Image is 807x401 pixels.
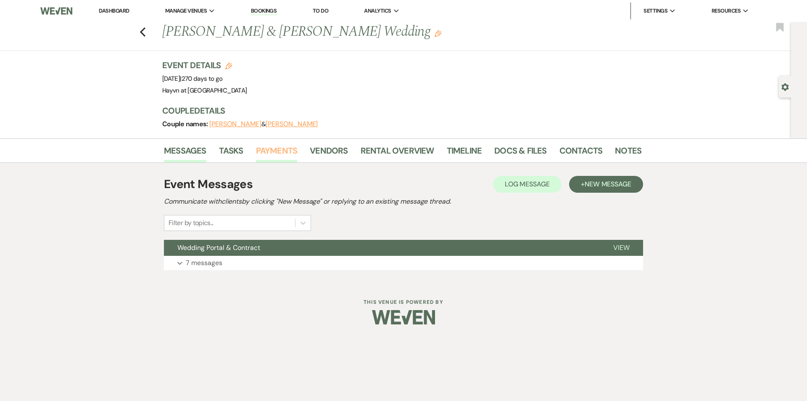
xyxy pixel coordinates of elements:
a: Vendors [310,144,348,162]
button: Wedding Portal & Contract [164,240,600,256]
span: Log Message [505,180,550,189]
h1: [PERSON_NAME] & [PERSON_NAME] Wedding [162,22,539,42]
h1: Event Messages [164,175,253,193]
span: & [209,120,318,128]
button: [PERSON_NAME] [209,121,261,127]
a: Notes [615,144,641,162]
a: Dashboard [99,7,129,14]
span: Manage Venues [165,7,207,15]
span: Settings [643,7,667,15]
button: +New Message [569,176,643,193]
a: To Do [313,7,328,14]
p: 7 messages [186,258,222,268]
span: Couple names: [162,120,209,128]
span: View [613,243,630,252]
button: 7 messages [164,256,643,270]
span: Resources [712,7,741,15]
button: Edit [435,29,441,37]
span: Wedding Portal & Contract [177,243,260,252]
span: | [180,74,222,83]
a: Docs & Files [494,144,546,162]
a: Contacts [559,144,603,162]
button: [PERSON_NAME] [266,121,318,127]
a: Timeline [447,144,482,162]
img: Weven Logo [40,2,72,20]
span: [DATE] [162,74,223,83]
span: Hayvn at [GEOGRAPHIC_DATA] [162,86,247,95]
a: Rental Overview [361,144,434,162]
a: Tasks [219,144,243,162]
span: Analytics [364,7,391,15]
div: Filter by topics... [169,218,214,228]
h3: Event Details [162,59,247,71]
img: Weven Logo [372,303,435,332]
h3: Couple Details [162,105,633,117]
a: Messages [164,144,206,162]
span: 270 days to go [182,74,223,83]
button: Open lead details [781,82,789,90]
h2: Communicate with clients by clicking "New Message" or replying to an existing message thread. [164,197,643,207]
button: Log Message [493,176,562,193]
a: Payments [256,144,298,162]
a: Bookings [251,7,277,15]
span: New Message [585,180,631,189]
button: View [600,240,643,256]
